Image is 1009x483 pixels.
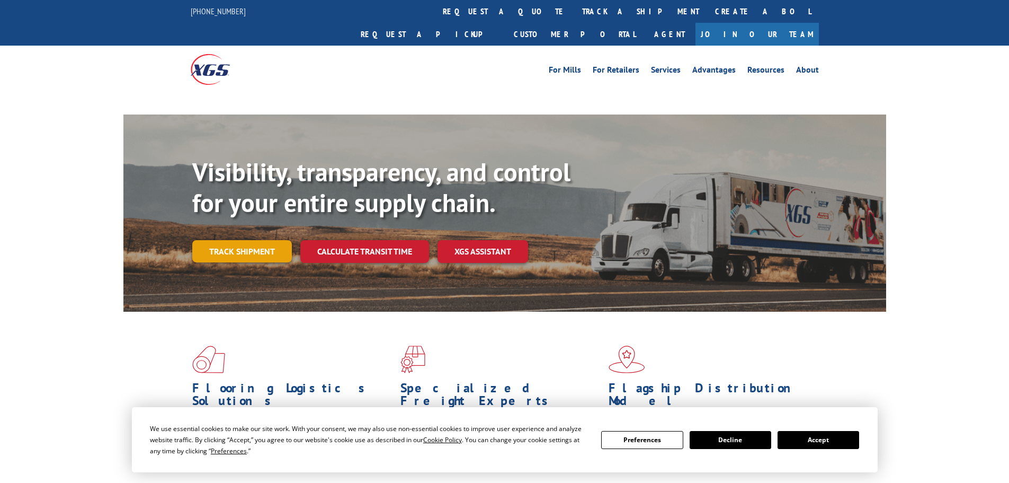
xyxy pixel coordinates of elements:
[423,435,462,444] span: Cookie Policy
[191,6,246,16] a: [PHONE_NUMBER]
[150,423,588,456] div: We use essential cookies to make our site work. With your consent, we may also use non-essential ...
[192,155,570,219] b: Visibility, transparency, and control for your entire supply chain.
[506,23,644,46] a: Customer Portal
[651,66,681,77] a: Services
[192,346,225,373] img: xgs-icon-total-supply-chain-intelligence-red
[400,346,425,373] img: xgs-icon-focused-on-flooring-red
[192,382,392,412] h1: Flooring Logistics Solutions
[300,240,429,263] a: Calculate transit time
[437,240,528,263] a: XGS ASSISTANT
[695,23,819,46] a: Join Our Team
[211,446,247,455] span: Preferences
[690,431,771,449] button: Decline
[593,66,639,77] a: For Retailers
[796,66,819,77] a: About
[400,382,601,412] h1: Specialized Freight Experts
[353,23,506,46] a: Request a pickup
[778,431,859,449] button: Accept
[747,66,784,77] a: Resources
[692,66,736,77] a: Advantages
[609,382,809,412] h1: Flagship Distribution Model
[549,66,581,77] a: For Mills
[132,407,878,472] div: Cookie Consent Prompt
[609,346,645,373] img: xgs-icon-flagship-distribution-model-red
[644,23,695,46] a: Agent
[192,240,292,262] a: Track shipment
[601,431,683,449] button: Preferences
